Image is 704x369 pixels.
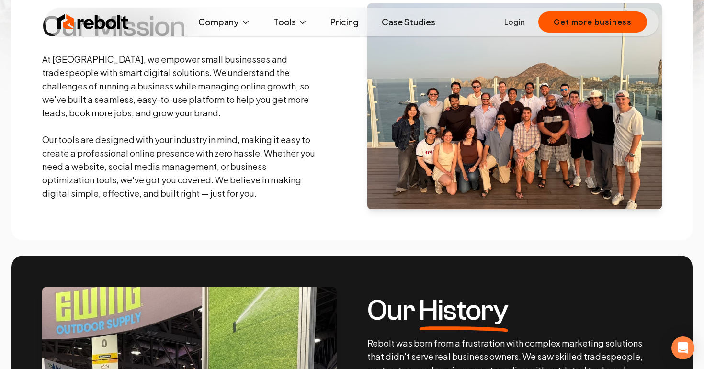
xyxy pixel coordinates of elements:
span: History [419,296,508,325]
p: At [GEOGRAPHIC_DATA], we empower small businesses and tradespeople with smart digital solutions. ... [42,53,318,200]
a: Case Studies [374,12,443,32]
button: Get more business [538,11,647,33]
img: Rebolt Logo [57,12,129,32]
a: Pricing [323,12,366,32]
h3: Our Mission [42,12,318,41]
img: About [367,3,662,209]
a: Login [504,16,525,28]
div: Open Intercom Messenger [671,336,694,359]
h3: Our [367,296,643,325]
button: Tools [266,12,315,32]
button: Company [191,12,258,32]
